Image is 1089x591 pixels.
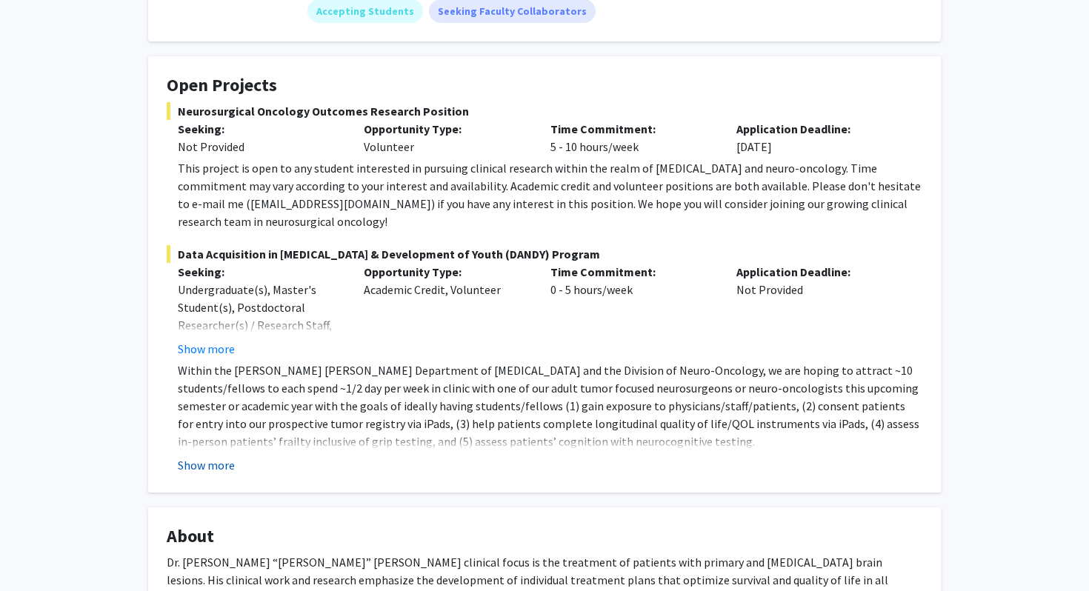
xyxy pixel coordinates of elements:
div: 5 - 10 hours/week [539,120,725,156]
div: This project is open to any student interested in pursuing clinical research within the realm of ... [178,159,922,230]
h4: About [167,526,922,547]
button: Show more [178,340,235,358]
div: 0 - 5 hours/week [539,263,725,358]
h4: Open Projects [167,75,922,96]
iframe: Chat [11,524,63,580]
p: Time Commitment: [550,263,714,281]
button: Show more [178,456,235,474]
p: Within the [PERSON_NAME] [PERSON_NAME] Department of [MEDICAL_DATA] and the Division of Neuro-Onc... [178,361,922,450]
span: Data Acquisition in [MEDICAL_DATA] & Development of Youth (DANDY) Program [167,245,922,263]
p: Opportunity Type: [364,263,527,281]
div: Undergraduate(s), Master's Student(s), Postdoctoral Researcher(s) / Research Staff, Medical Resid... [178,281,342,370]
p: Seeking: [178,120,342,138]
p: Application Deadline: [736,120,900,138]
span: Neurosurgical Oncology Outcomes Research Position [167,102,922,120]
p: Application Deadline: [736,263,900,281]
div: Not Provided [725,263,911,358]
div: [DATE] [725,120,911,156]
div: Not Provided [178,138,342,156]
div: Academic Credit, Volunteer [353,263,539,358]
p: Seeking: [178,263,342,281]
div: Volunteer [353,120,539,156]
p: Opportunity Type: [364,120,527,138]
p: Time Commitment: [550,120,714,138]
